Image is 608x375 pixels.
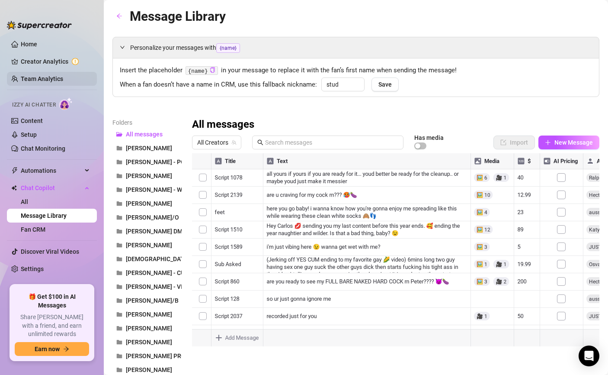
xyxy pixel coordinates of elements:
span: Automations [21,164,82,178]
span: folder [116,145,122,151]
span: [PERSON_NAME] [126,200,172,207]
article: Has media [414,135,444,140]
span: folder [116,311,122,317]
span: folder [116,242,122,248]
span: Insert the placeholder in your message to replace it with the fan’s first name when sending the m... [120,65,592,76]
span: search [257,139,263,145]
button: [PERSON_NAME] [112,335,182,349]
span: folder [116,353,122,359]
span: folder [116,325,122,331]
button: [PERSON_NAME] DM [112,224,182,238]
a: All [21,198,28,205]
button: [PERSON_NAME] [112,141,182,155]
button: New Message [538,136,599,149]
span: plus [545,139,551,145]
span: folder [116,173,122,179]
a: Creator Analytics exclamation-circle [21,55,90,68]
span: [PERSON_NAME]/O [126,214,179,221]
button: [PERSON_NAME]/B [112,294,182,307]
span: copy [210,67,215,73]
span: Share [PERSON_NAME] with a friend, and earn unlimited rewards [15,313,89,339]
span: Izzy AI Chatter [12,101,56,109]
span: [PERSON_NAME] - VIP WELCOME [126,283,217,290]
span: folder-open [116,131,122,137]
button: [PERSON_NAME] - VIP WELCOME [112,280,182,294]
span: expanded [120,45,125,50]
span: folder [116,200,122,207]
button: [PERSON_NAME] [112,307,182,321]
span: folder [116,367,122,373]
span: folder [116,187,122,193]
div: Personalize your messages with{name} [113,37,599,58]
span: [PERSON_NAME] [126,325,172,332]
span: [PERSON_NAME]/B [126,297,179,304]
span: Personalize your messages with [130,43,592,53]
span: [PERSON_NAME] - WELCOME [126,186,206,193]
a: Fan CRM [21,226,45,233]
span: folder [116,159,122,165]
span: folder [116,297,122,304]
a: Settings [21,265,44,272]
a: Home [21,41,37,48]
span: Chat Copilot [21,181,82,195]
span: {name} [216,43,240,53]
a: Message Library [21,212,67,219]
button: Earn nowarrow-right [15,342,89,356]
button: [PERSON_NAME]/O [112,210,182,224]
div: Open Intercom Messenger [579,346,599,366]
span: thunderbolt [11,167,18,174]
button: [PERSON_NAME] - WELCOME [112,183,182,197]
button: [PERSON_NAME] - CUM [112,266,182,280]
span: folder [116,256,122,262]
article: Message Library [130,6,226,26]
img: AI Chatter [59,97,73,110]
input: Search messages [265,138,398,147]
button: Click to Copy [210,67,215,74]
span: [PERSON_NAME] - CUM [126,269,190,276]
span: Earn now [35,346,60,352]
button: [PERSON_NAME] [112,197,182,210]
h3: All messages [192,118,254,132]
span: All messages [126,131,163,138]
button: Save [371,78,399,91]
span: folder [116,284,122,290]
a: Setup [21,131,37,138]
span: [DEMOGRAPHIC_DATA] - SEXTING SCRIPT [126,255,241,262]
button: All messages [112,127,182,141]
span: [PERSON_NAME] PROMPT VIP [126,352,209,359]
span: When a fan doesn’t have a name in CRM, use this fallback nickname: [120,80,317,90]
span: folder [116,228,122,234]
span: [PERSON_NAME] [126,366,172,373]
a: Content [21,117,43,124]
span: [PERSON_NAME] DM [126,228,182,235]
article: Folders [112,118,182,127]
span: 🎁 Get $100 in AI Messages [15,293,89,310]
span: folder [116,270,122,276]
a: Chat Monitoring [21,145,65,152]
span: [PERSON_NAME] [126,145,172,152]
span: New Message [554,139,593,146]
span: [PERSON_NAME] [126,311,172,318]
span: arrow-left [116,13,122,19]
img: Chat Copilot [11,185,17,191]
button: [PERSON_NAME] - POLICE [112,155,182,169]
span: Save [378,81,392,88]
button: [PERSON_NAME] PROMPT VIP [112,349,182,363]
span: [PERSON_NAME] - POLICE [126,158,198,165]
button: Import [493,136,535,149]
span: All Creators [197,136,236,149]
span: [PERSON_NAME] [126,339,172,346]
button: [PERSON_NAME] [112,321,182,335]
span: team [231,140,237,145]
a: Discover Viral Videos [21,248,79,255]
span: [PERSON_NAME] [126,242,172,249]
button: [PERSON_NAME] [112,169,182,183]
span: folder [116,339,122,345]
button: [DEMOGRAPHIC_DATA] - SEXTING SCRIPT [112,252,182,266]
code: {name} [186,66,218,75]
a: Team Analytics [21,75,63,82]
span: [PERSON_NAME] [126,172,172,179]
img: logo-BBDzfeDw.svg [7,21,72,29]
button: [PERSON_NAME] [112,238,182,252]
span: arrow-right [63,346,69,352]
